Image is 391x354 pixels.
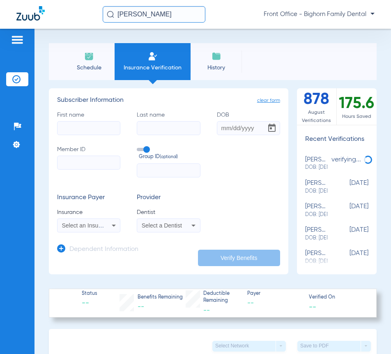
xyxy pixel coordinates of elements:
[305,164,327,171] span: DOB: [DEMOGRAPHIC_DATA]
[57,121,120,135] input: First name
[331,156,361,163] span: verifying...
[57,194,120,202] h3: Insurance Payer
[264,10,375,18] span: Front Office - Bighorn Family Dental
[305,226,327,241] div: [PERSON_NAME]
[137,208,200,216] span: Dentist
[11,35,24,45] img: hamburger-icon
[103,6,205,23] input: Search for patients
[247,290,302,298] span: Payer
[57,145,120,177] label: Member ID
[203,290,240,305] span: Deductible Remaining
[212,51,221,61] img: History
[217,121,280,135] input: DOBOpen calendar
[57,208,120,216] span: Insurance
[327,179,368,195] span: [DATE]
[309,294,363,301] span: Verified On
[337,113,377,121] span: Hours Saved
[137,111,200,135] label: Last name
[148,51,158,61] img: Manual Insurance Verification
[309,302,316,311] span: --
[57,97,280,105] h3: Subscriber Information
[203,307,210,314] span: --
[327,203,368,218] span: [DATE]
[305,188,327,195] span: DOB: [DEMOGRAPHIC_DATA]
[121,64,184,72] span: Insurance Verification
[198,250,280,266] button: Verify Benefits
[197,64,236,72] span: History
[350,315,391,354] iframe: Chat Widget
[137,194,200,202] h3: Provider
[69,64,108,72] span: Schedule
[305,203,327,218] div: [PERSON_NAME]
[305,179,327,195] div: [PERSON_NAME]
[327,226,368,241] span: [DATE]
[217,111,280,135] label: DOB
[142,222,182,229] span: Select a Dentist
[305,234,327,242] span: DOB: [DEMOGRAPHIC_DATA]
[82,290,97,298] span: Status
[62,222,113,229] span: Select an Insurance
[247,298,302,308] span: --
[138,294,183,301] span: Benefits Remaining
[82,298,97,308] span: --
[84,51,94,61] img: Schedule
[107,11,114,18] img: Search Icon
[137,121,200,135] input: Last name
[337,88,377,125] div: 175.6
[297,136,377,144] h3: Recent Verifications
[297,108,336,125] span: August Verifications
[57,111,120,135] label: First name
[160,154,178,161] small: (optional)
[69,246,138,254] h3: Dependent Information
[305,156,327,171] div: [PERSON_NAME]
[264,120,280,136] button: Open calendar
[327,250,368,265] span: [DATE]
[305,211,327,218] span: DOB: [DEMOGRAPHIC_DATA]
[139,154,200,161] span: Group ID
[57,156,120,170] input: Member ID
[297,88,337,125] div: 878
[257,97,280,105] span: clear form
[305,250,327,265] div: [PERSON_NAME]
[138,303,144,310] span: --
[16,6,45,21] img: Zuub Logo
